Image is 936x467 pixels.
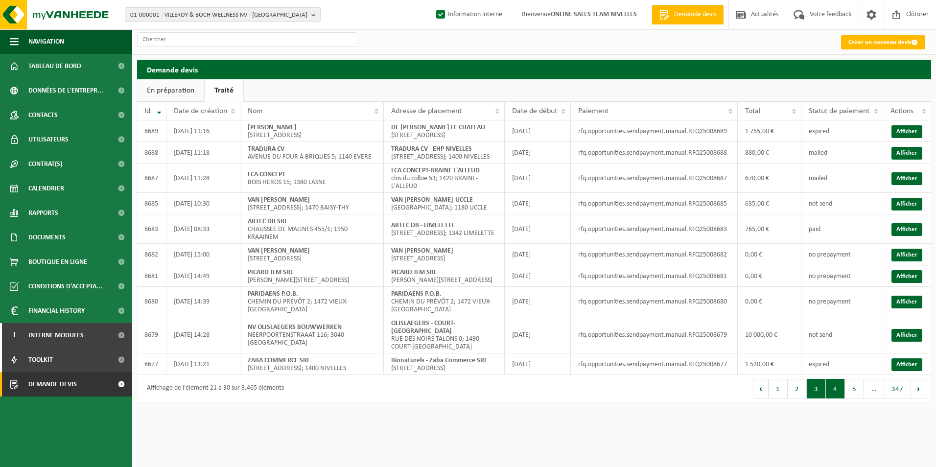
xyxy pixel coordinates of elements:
[809,200,832,208] span: not send
[809,298,851,305] span: no prepayment
[240,193,384,214] td: [STREET_ADDRESS]; 1470 BAISY-THY
[434,7,502,22] label: Information interne
[28,348,53,372] span: Toolkit
[505,163,571,193] td: [DATE]
[571,120,738,142] td: rfq.opportunities.sendpayment.manual.RFQ25008689
[505,287,571,316] td: [DATE]
[248,107,263,115] span: Nom
[384,120,505,142] td: [STREET_ADDRESS]
[391,167,480,174] strong: LCA CONCEPT-BRAINE L'ALLEUD
[248,171,285,178] strong: LCA CONCEPT
[125,7,321,22] button: 01-000001 - VILLEROY & BOCH WELLNESS NV - [GEOGRAPHIC_DATA]
[166,120,240,142] td: [DATE] 11:16
[391,320,455,335] strong: OLISLAEGERS - COURT-[GEOGRAPHIC_DATA]
[884,379,911,398] button: 347
[571,287,738,316] td: rfq.opportunities.sendpayment.manual.RFQ25008680
[144,107,150,115] span: Id
[505,214,571,244] td: [DATE]
[130,8,307,23] span: 01-000001 - VILLEROY & BOCH WELLNESS NV - [GEOGRAPHIC_DATA]
[240,287,384,316] td: CHEMIN DU PRÉVÔT 2; 1472 VIEUX-[GEOGRAPHIC_DATA]
[890,107,913,115] span: Actions
[248,247,310,255] strong: VAN [PERSON_NAME]
[738,287,801,316] td: 0,00 €
[166,214,240,244] td: [DATE] 08:33
[28,323,84,348] span: Interne modules
[841,35,925,49] a: Créer un nouveau devis
[174,107,227,115] span: Date de création
[809,361,829,368] span: expired
[571,214,738,244] td: rfq.opportunities.sendpayment.manual.RFQ25008683
[248,290,298,298] strong: PARIDAENS P.O.B.
[571,316,738,353] td: rfq.opportunities.sendpayment.manual.RFQ25008679
[505,353,571,375] td: [DATE]
[137,214,166,244] td: 8683
[137,316,166,353] td: 8679
[28,225,66,250] span: Documents
[248,145,284,153] strong: TRADURA CV
[240,163,384,193] td: BOIS HEROS 15; 1380 LASNE
[809,128,829,135] span: expired
[240,214,384,244] td: CHAUSSEE DE MALINES 455/1; 1950 KRAAINEM
[28,250,87,274] span: Boutique en ligne
[384,316,505,353] td: RUE DES NOIRS TALONS 0; 1490 COURT-[GEOGRAPHIC_DATA]
[137,120,166,142] td: 8689
[240,142,384,163] td: AVENUE DU FOUR À BRIQUES 5; 1140 EVERE
[826,379,845,398] button: 4
[142,380,284,397] div: Affichage de l'élément 21 à 30 sur 3,465 éléments
[240,316,384,353] td: NEERPOORTENSTRAAAT 116; 3040 [GEOGRAPHIC_DATA]
[391,247,453,255] strong: VAN [PERSON_NAME]
[384,353,505,375] td: [STREET_ADDRESS]
[505,316,571,353] td: [DATE]
[384,163,505,193] td: clos du colbie 53; 1420 BRAINE-L'ALLEUD
[166,287,240,316] td: [DATE] 14:39
[205,79,243,102] a: Traité
[809,107,869,115] span: Statut de paiement
[166,265,240,287] td: [DATE] 14:49
[505,244,571,265] td: [DATE]
[384,214,505,244] td: [STREET_ADDRESS]; 1342 LIMELETTE
[738,316,801,353] td: 10 000,00 €
[891,172,922,185] a: Afficher
[571,163,738,193] td: rfq.opportunities.sendpayment.manual.RFQ25008687
[137,79,204,102] a: En préparation
[891,198,922,210] a: Afficher
[166,353,240,375] td: [DATE] 13:21
[571,353,738,375] td: rfq.opportunities.sendpayment.manual.RFQ25008677
[28,176,64,201] span: Calendrier
[551,11,637,18] strong: ONLINE SALES TEAM NIVELLES
[845,379,864,398] button: 5
[248,124,297,131] strong: [PERSON_NAME]
[864,379,884,398] span: …
[571,265,738,287] td: rfq.opportunities.sendpayment.manual.RFQ25008681
[137,32,357,47] input: Chercher
[384,244,505,265] td: [STREET_ADDRESS]
[753,379,769,398] button: Previous
[891,249,922,261] a: Afficher
[384,142,505,163] td: [STREET_ADDRESS]; 1400 NIVELLES
[28,127,69,152] span: Utilisateurs
[28,201,58,225] span: Rapports
[891,125,922,138] a: Afficher
[248,324,342,331] strong: NV OLISLAEGERS BOUWWERKEN
[384,287,505,316] td: CHEMIN DU PRÉVÔT 2; 1472 VIEUX-[GEOGRAPHIC_DATA]
[166,142,240,163] td: [DATE] 11:18
[672,10,719,20] span: Demande devis
[391,222,455,229] strong: ARTEC DB - LIMELETTE
[137,142,166,163] td: 8688
[391,145,472,153] strong: TRADURA CV - EHP NIVELLES
[807,379,826,398] button: 3
[166,163,240,193] td: [DATE] 11:28
[891,147,922,160] a: Afficher
[137,163,166,193] td: 8687
[738,244,801,265] td: 0,00 €
[240,244,384,265] td: [STREET_ADDRESS]
[28,78,103,103] span: Données de l'entrepr...
[769,379,788,398] button: 1
[137,60,931,79] h2: Demande devis
[809,149,827,157] span: mailed
[10,323,19,348] span: I
[240,353,384,375] td: [STREET_ADDRESS]; 1400 NIVELLES
[809,331,832,339] span: not send
[248,357,310,364] strong: ZABA COMMERCE SRL
[137,265,166,287] td: 8681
